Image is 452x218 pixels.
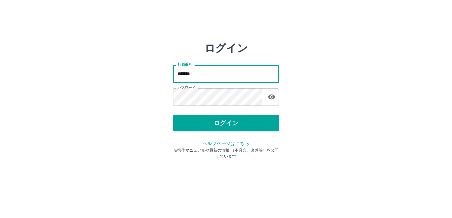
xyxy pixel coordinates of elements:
[173,115,279,131] button: ログイン
[178,62,192,67] label: 社員番号
[178,85,195,90] label: パスワード
[203,141,249,146] a: ヘルプページはこちら
[204,42,248,54] h2: ログイン
[173,147,279,159] p: ※操作マニュアルや最新の情報 （不具合、改善等）を公開しています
